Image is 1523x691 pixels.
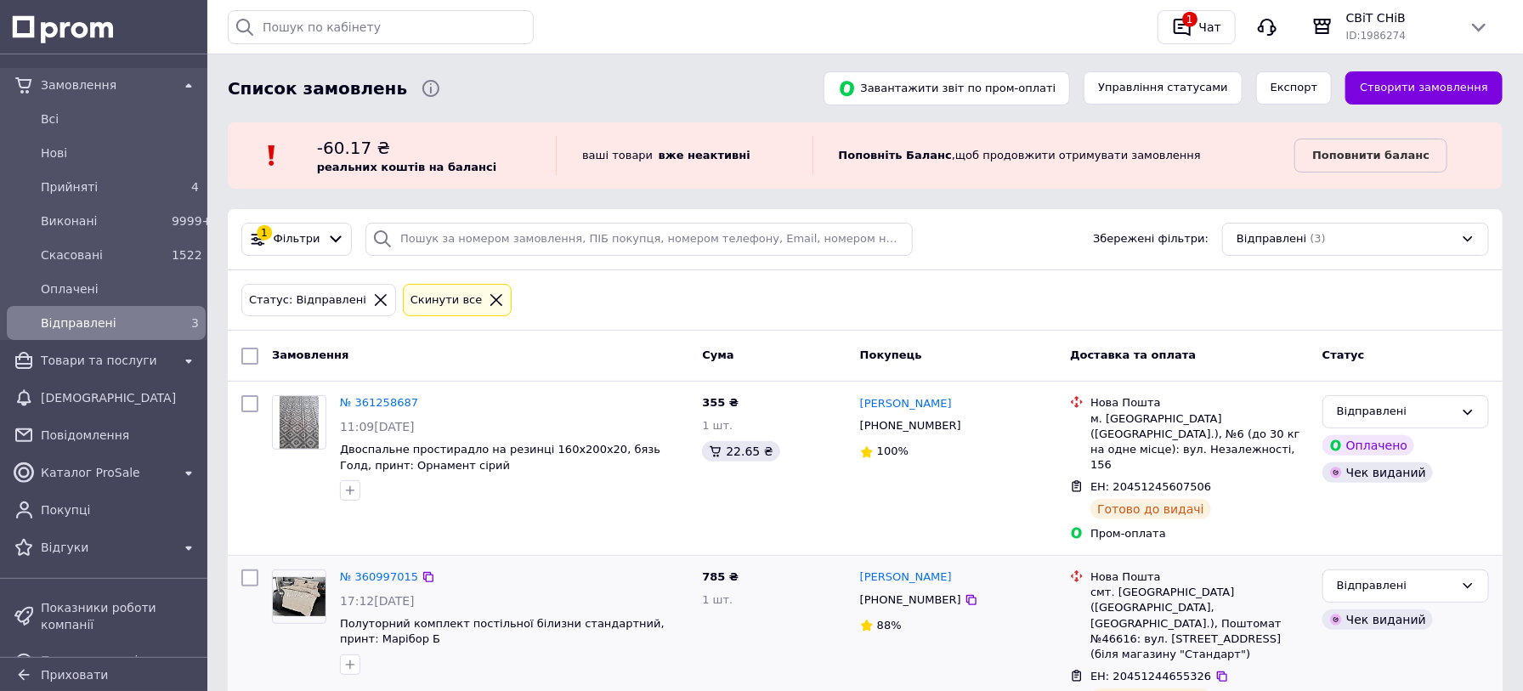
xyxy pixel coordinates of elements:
span: Список замовлень [228,76,407,101]
a: [PERSON_NAME] [860,396,952,412]
div: 1 [257,225,272,241]
span: Замовлення [41,76,172,93]
span: Замовлення [272,348,348,361]
span: ЕН: 20451244655326 [1090,670,1211,683]
div: Нова Пошта [1090,569,1309,585]
span: 9999+ [172,214,212,228]
span: (3) [1311,232,1326,245]
div: Оплачено [1322,435,1414,456]
span: 100% [877,445,909,457]
span: Прийняті [41,178,165,195]
span: Відправлені [1237,231,1306,247]
span: Відгуки [41,539,172,556]
div: 22.65 ₴ [702,441,779,462]
span: Панель управління [41,652,172,669]
span: 88% [877,619,902,632]
span: 355 ₴ [702,396,739,409]
div: Статус: Відправлені [246,292,370,309]
span: Покупець [860,348,922,361]
span: Покупці [41,501,199,518]
button: Експорт [1256,71,1333,105]
span: Товари та послуги [41,352,172,369]
a: Фото товару [272,395,326,450]
div: м. [GEOGRAPHIC_DATA] ([GEOGRAPHIC_DATA].), №6 (до 30 кг на одне місце): вул. Незалежності, 156 [1090,411,1309,473]
a: Фото товару [272,569,326,624]
span: Фільтри [274,231,320,247]
span: -60.17 ₴ [317,138,390,158]
span: Оплачені [41,280,199,297]
img: Фото товару [280,396,320,449]
a: № 361258687 [340,396,418,409]
span: Скасовані [41,246,165,263]
div: ваші товари [556,136,812,175]
span: Приховати [41,668,108,682]
span: Нові [41,144,199,161]
b: Поповніть Баланс [839,149,952,161]
button: Управління статусами [1084,71,1243,105]
a: № 360997015 [340,570,418,583]
span: Каталог ProSale [41,464,172,481]
b: реальних коштів на балансі [317,161,497,173]
span: Відправлені [41,314,165,331]
span: Збережені фільтри: [1093,231,1209,247]
span: Повідомлення [41,427,199,444]
div: Нова Пошта [1090,395,1309,411]
div: Чат [1196,14,1225,40]
div: смт. [GEOGRAPHIC_DATA] ([GEOGRAPHIC_DATA], [GEOGRAPHIC_DATA].), Поштомат №46616: вул. [STREET_ADD... [1090,585,1309,662]
span: СВіТ СНіВ [1346,9,1455,26]
span: ЕН: 20451245607506 [1090,480,1211,493]
a: Поповнити баланс [1294,139,1447,173]
span: 1 шт. [702,593,733,606]
span: Виконані [41,212,165,229]
input: Пошук за номером замовлення, ПІБ покупця, номером телефону, Email, номером накладної [365,223,913,256]
span: Доставка та оплата [1070,348,1196,361]
div: Пром-оплата [1090,526,1309,541]
div: [PHONE_NUMBER] [857,415,965,437]
span: ID: 1986274 [1346,30,1406,42]
div: Готово до видачі [1090,499,1211,519]
span: Статус [1322,348,1365,361]
input: Пошук по кабінету [228,10,534,44]
a: Двоспальне простирадло на резинці 160х200х20, бязь Голд, принт: Орнамент сірий [340,443,660,472]
span: 1522 [172,248,202,262]
img: :exclamation: [259,143,285,168]
a: [PERSON_NAME] [860,569,952,586]
span: Всi [41,110,199,127]
span: Cума [702,348,733,361]
img: Фото товару [273,577,326,615]
b: вже неактивні [659,149,750,161]
button: Завантажити звіт по пром-оплаті [824,71,1070,105]
span: 4 [191,180,199,194]
div: [PHONE_NUMBER] [857,589,965,611]
span: 11:09[DATE] [340,420,415,433]
div: Чек виданий [1322,609,1433,630]
b: Поповнити баланс [1312,149,1430,161]
span: 17:12[DATE] [340,594,415,608]
div: Відправлені [1337,577,1454,595]
span: 3 [191,316,199,330]
span: 1 шт. [702,419,733,432]
div: Cкинути все [407,292,486,309]
span: Показники роботи компанії [41,599,199,633]
a: Полуторний комплект постільної білизни стандартний, принт: Марібор Б [340,617,665,646]
span: 785 ₴ [702,570,739,583]
div: , щоб продовжити отримувати замовлення [812,136,1295,175]
div: Відправлені [1337,403,1454,421]
button: 1Чат [1158,10,1236,44]
div: Чек виданий [1322,462,1433,483]
a: Створити замовлення [1345,71,1503,105]
span: [DEMOGRAPHIC_DATA] [41,389,199,406]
